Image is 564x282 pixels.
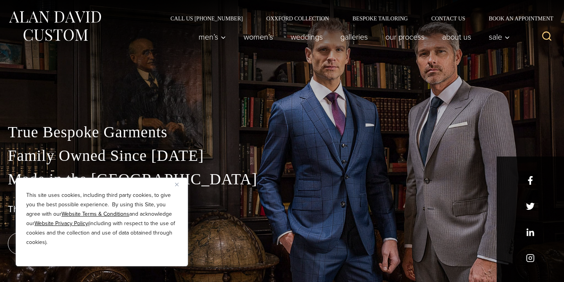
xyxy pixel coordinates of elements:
a: Galleries [332,29,377,45]
a: Women’s [235,29,282,45]
nav: Primary Navigation [190,29,514,45]
a: Website Privacy Policy [34,219,88,227]
a: Call Us [PHONE_NUMBER] [159,16,255,21]
button: Close [175,180,184,189]
a: Website Terms & Conditions [61,210,129,218]
p: This site uses cookies, including third party cookies, to give you the best possible experience. ... [26,191,177,247]
a: Bespoke Tailoring [341,16,419,21]
button: View Search Form [537,27,556,46]
p: True Bespoke Garments Family Owned Since [DATE] Made in the [GEOGRAPHIC_DATA] [8,120,556,191]
a: Our Process [377,29,434,45]
nav: Secondary Navigation [159,16,556,21]
a: About Us [434,29,480,45]
span: Men’s [199,33,226,41]
a: Oxxford Collection [255,16,341,21]
a: Contact Us [419,16,477,21]
a: book an appointment [8,233,117,255]
h1: The Best Custom Suits NYC Has to Offer [8,204,556,215]
a: Book an Appointment [477,16,556,21]
img: Close [175,183,179,186]
a: weddings [282,29,332,45]
span: Sale [489,33,510,41]
img: Alan David Custom [8,9,102,44]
